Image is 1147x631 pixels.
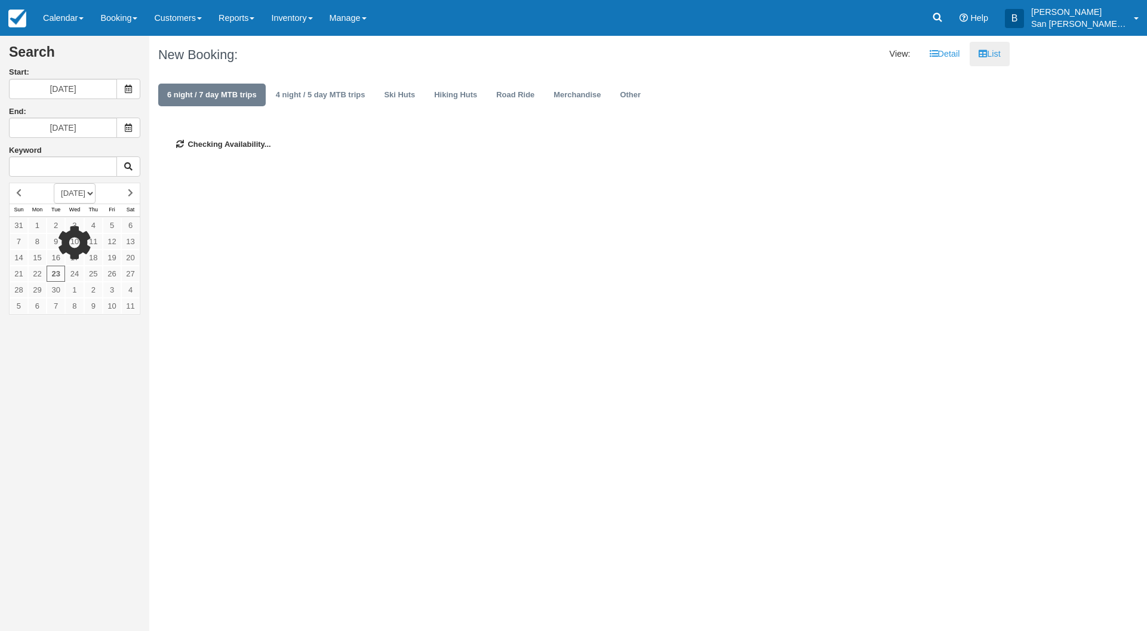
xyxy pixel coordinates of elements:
a: 23 [47,266,65,282]
a: 6 night / 7 day MTB trips [158,84,266,107]
a: 4 night / 5 day MTB trips [267,84,374,107]
div: Checking Availability... [158,121,1001,168]
label: Keyword [9,146,42,155]
label: End: [9,107,26,116]
a: Detail [921,42,969,66]
a: List [970,42,1009,66]
p: San [PERSON_NAME] Hut Systems [1031,18,1127,30]
a: Road Ride [487,84,543,107]
div: B [1005,9,1024,28]
i: Help [960,14,968,22]
a: Merchandise [545,84,610,107]
label: Start: [9,67,140,78]
a: Hiking Huts [425,84,486,107]
a: Other [611,84,650,107]
span: Help [970,13,988,23]
h1: New Booking: [158,48,570,62]
p: [PERSON_NAME] [1031,6,1127,18]
a: Ski Huts [375,84,424,107]
button: Keyword Search [116,156,140,177]
img: checkfront-main-nav-mini-logo.png [8,10,26,27]
li: View: [881,42,920,66]
h2: Search [9,45,140,67]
